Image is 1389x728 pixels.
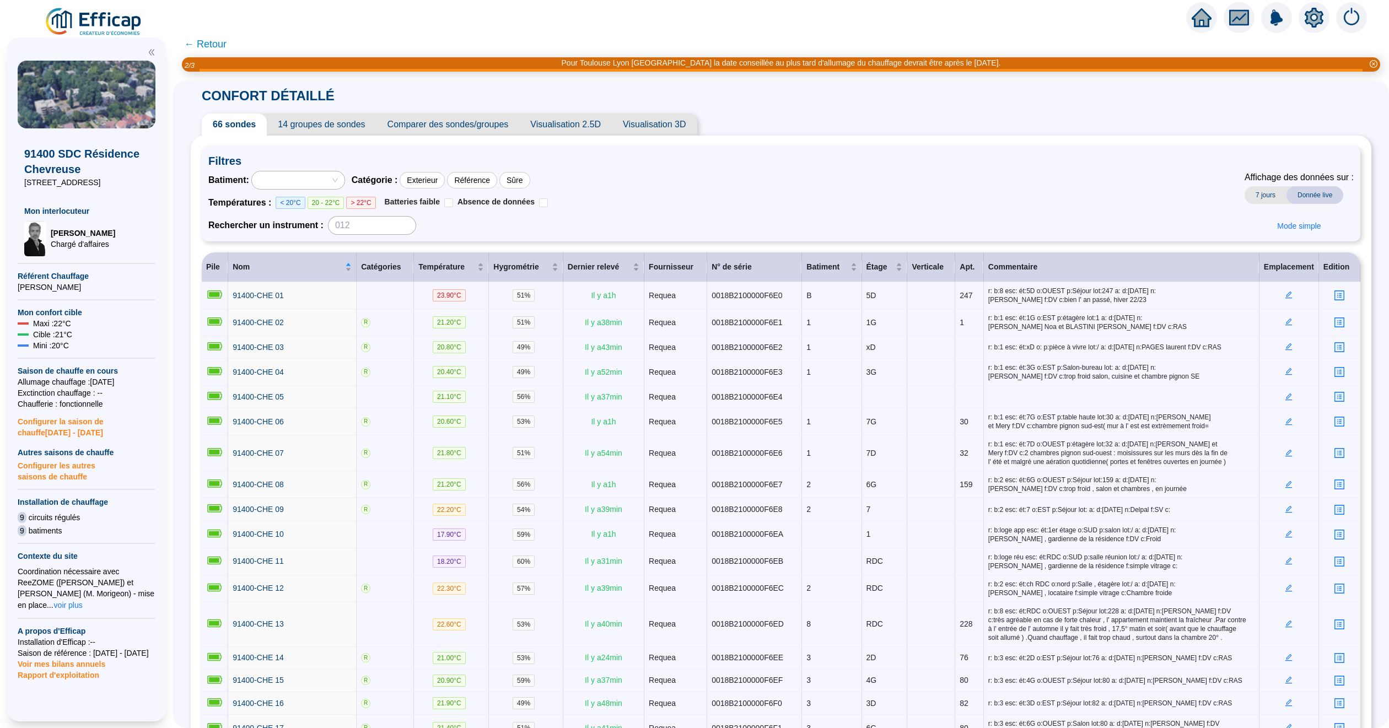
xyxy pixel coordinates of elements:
[806,676,811,684] span: 3
[361,343,370,352] span: R
[233,479,284,490] a: 91400-CHE 08
[18,512,26,523] span: 9
[712,584,784,592] span: 0018B2100000F6EC
[866,368,877,376] span: 3G
[433,316,466,328] span: 21.20 °C
[233,290,284,301] a: 91400-CHE 01
[233,447,284,459] a: 91400-CHE 07
[712,530,783,538] span: 0018B2100000F6EA
[866,505,871,514] span: 7
[414,252,489,282] th: Température
[1285,343,1293,350] span: edit
[513,391,535,403] span: 56 %
[866,261,894,273] span: Étage
[1285,505,1293,513] span: edit
[361,417,370,427] span: R
[1334,556,1345,567] span: profile
[233,504,284,515] a: 91400-CHE 09
[346,197,375,209] span: > 22°C
[18,566,155,611] div: Coordination nécessaire avec ReeZOME ([PERSON_NAME]) et [PERSON_NAME] (M. Morigeon) - mise en pla...
[712,653,783,662] span: 0018B2100000F6EE
[955,252,984,282] th: Apt.
[352,174,398,187] span: Catégorie :
[644,602,707,647] td: Requea
[1334,698,1345,709] span: profile
[233,366,284,378] a: 91400-CHE 04
[866,653,876,662] span: 2D
[644,336,707,359] td: Requea
[988,699,1255,708] span: r: b:3 esc: ét:3D o:EST p:Séjour lot:82 a: d:[DATE] n:[PERSON_NAME] f:DV c:RAS
[433,391,466,403] span: 21.10 °C
[513,447,535,459] span: 51 %
[29,512,80,523] span: circuits régulés
[1285,449,1293,457] span: edit
[328,216,416,235] input: 012
[233,368,284,376] span: 91400-CHE 04
[33,318,71,329] span: Maxi : 22 °C
[233,619,284,628] span: 91400-CHE 13
[988,505,1255,514] span: r: b:2 esc: ét:7 o:EST p:Séjour lot: a: d:[DATE] n:Delpal f:SV c:
[513,478,535,490] span: 56 %
[433,504,466,516] span: 22.20 °C
[233,480,284,489] span: 91400-CHE 08
[513,504,535,516] span: 54 %
[447,172,497,188] div: Référence
[376,114,520,136] span: Comparer des sondes/groupes
[1334,652,1345,664] span: profile
[1285,418,1293,425] span: edit
[1334,366,1345,378] span: profile
[513,675,535,687] span: 59 %
[18,365,155,376] span: Saison de chauffe en cours
[585,676,622,684] span: Il y a 37 min
[1285,393,1293,401] span: edit
[1277,220,1321,232] span: Mode simple
[644,435,707,471] td: Requea
[988,314,1255,331] span: r: b:1 esc: ét:1G o:EST p:étagère lot:1 a: d:[DATE] n:[PERSON_NAME] Noa et BLASTINI [PERSON_NAME]...
[433,556,466,568] span: 18.20 °C
[644,548,707,575] td: Requea
[18,447,155,458] span: Autres saisons de chauffe
[233,343,284,352] span: 91400-CHE 03
[361,699,370,708] span: R
[907,252,955,282] th: Verticale
[361,449,370,458] span: R
[208,174,249,187] span: Batiment :
[802,252,862,282] th: Batiment
[1245,171,1354,184] span: Affichage des données sur :
[712,343,782,352] span: 0018B2100000F6E2
[208,153,1354,169] span: Filtres
[1334,342,1345,353] span: profile
[233,449,284,457] span: 91400-CHE 07
[24,177,149,188] span: [STREET_ADDRESS]
[644,359,707,386] td: Requea
[1245,186,1286,204] span: 7 jours
[1319,252,1360,282] th: Edition
[1259,252,1319,282] th: Emplacement
[513,556,535,568] span: 60 %
[433,478,466,490] span: 21.20 °C
[1285,530,1293,538] span: edit
[18,398,155,409] span: Chaufferie : fonctionnelle
[707,252,802,282] th: N° de série
[1334,391,1345,402] span: profile
[18,376,155,387] span: Allumage chauffage : [DATE]
[191,88,346,103] span: CONFORT DÉTAILLÉ
[960,619,972,628] span: 228
[53,599,83,611] button: voir plus
[712,417,782,426] span: 0018B2100000F6E5
[866,584,883,592] span: RDC
[208,219,324,232] span: Rechercher un instrument :
[806,505,811,514] span: 2
[433,289,466,301] span: 23.90 °C
[24,221,46,256] img: Chargé d'affaires
[644,309,707,336] td: Requea
[433,447,466,459] span: 21.80 °C
[457,197,535,206] span: Absence de données
[712,291,782,300] span: 0018B2100000F6E0
[233,342,284,353] a: 91400-CHE 03
[562,57,1001,69] div: Pour Toulouse Lyon [GEOGRAPHIC_DATA] la date conseillée au plus tard d'allumage du chauffage devr...
[184,36,227,52] span: ← Retour
[1261,2,1292,33] img: alerts
[960,699,968,708] span: 82
[433,697,466,709] span: 21.90 °C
